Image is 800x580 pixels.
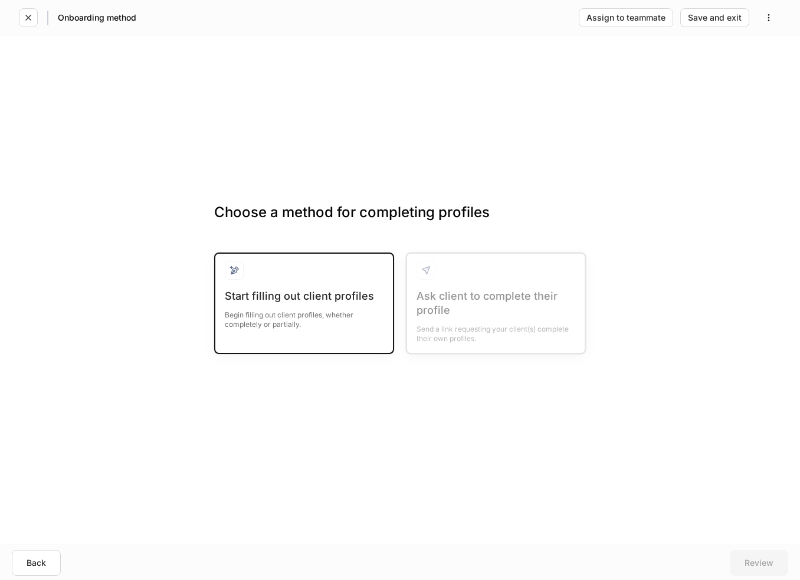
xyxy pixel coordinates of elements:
[579,8,673,27] button: Assign to teammate
[12,550,61,576] button: Back
[225,303,383,329] div: Begin filling out client profiles, whether completely or partially.
[214,203,586,241] h3: Choose a method for completing profiles
[586,14,665,22] div: Assign to teammate
[27,559,46,567] div: Back
[688,14,742,22] div: Save and exit
[680,8,749,27] button: Save and exit
[225,289,383,303] div: Start filling out client profiles
[58,12,136,24] h5: Onboarding method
